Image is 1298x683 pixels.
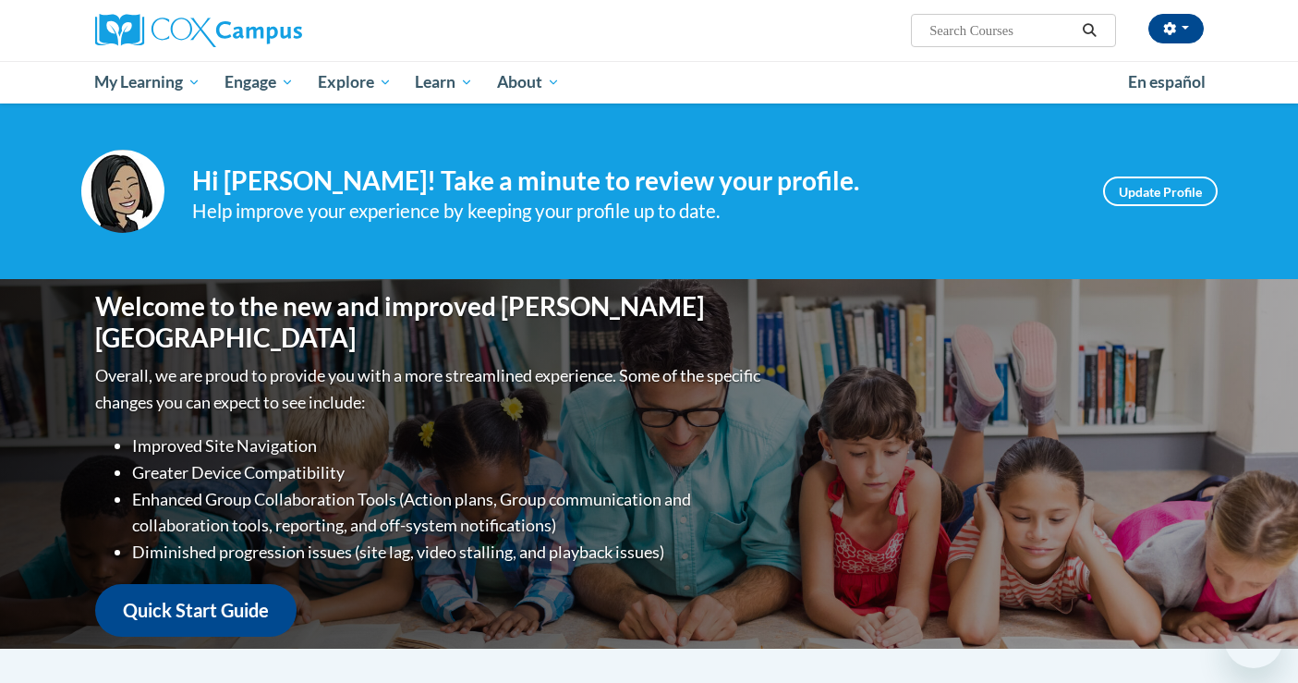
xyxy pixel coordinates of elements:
a: About [485,61,572,104]
a: Quick Start Guide [95,584,297,637]
a: Engage [212,61,306,104]
img: Cox Campus [95,14,302,47]
a: Cox Campus [95,14,446,47]
p: Overall, we are proud to provide you with a more streamlined experience. Some of the specific cha... [95,362,765,416]
span: En español [1128,72,1206,91]
h1: Welcome to the new and improved [PERSON_NAME][GEOGRAPHIC_DATA] [95,291,765,353]
img: Profile Image [81,150,164,233]
li: Enhanced Group Collaboration Tools (Action plans, Group communication and collaboration tools, re... [132,486,765,540]
a: My Learning [83,61,213,104]
iframe: Button to launch messaging window [1224,609,1283,668]
li: Diminished progression issues (site lag, video stalling, and playback issues) [132,539,765,566]
button: Search [1075,19,1103,42]
span: Explore [318,71,392,93]
span: Engage [224,71,294,93]
a: En español [1116,63,1218,102]
input: Search Courses [928,19,1075,42]
span: Learn [415,71,473,93]
div: Help improve your experience by keeping your profile up to date. [192,196,1075,226]
a: Learn [403,61,485,104]
h4: Hi [PERSON_NAME]! Take a minute to review your profile. [192,165,1075,197]
li: Improved Site Navigation [132,433,765,459]
button: Account Settings [1148,14,1204,43]
a: Update Profile [1103,177,1218,206]
span: About [497,71,560,93]
div: Main menu [67,61,1231,104]
i:  [1081,24,1098,38]
li: Greater Device Compatibility [132,459,765,486]
span: My Learning [94,71,200,93]
a: Explore [306,61,404,104]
